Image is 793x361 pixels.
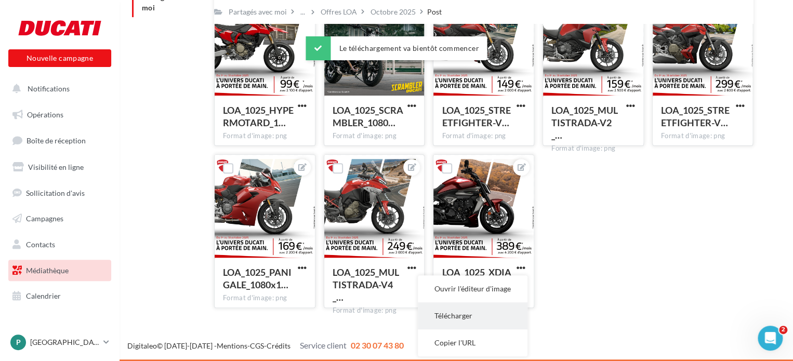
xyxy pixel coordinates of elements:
span: LOA_1025_PANIGALE_1080x1080 [223,266,292,290]
a: Campagnes [6,208,113,230]
span: Contacts [26,240,55,249]
a: Contacts [6,234,113,256]
a: CGS [250,341,264,350]
div: Le téléchargement va bientôt commencer [306,36,487,60]
span: LOA_1025_MULTISTRADA-V2_1080x1080 [551,104,618,141]
span: 02 30 07 43 80 [351,340,404,350]
div: Octobre 2025 [371,7,416,17]
div: Format d'image: png [223,293,307,303]
span: Calendrier [26,291,61,300]
iframe: Intercom live chat [758,326,783,351]
div: Partagés avec moi [229,7,287,17]
span: LOA_1025_SCRAMBLER_1080x1080 [333,104,403,128]
span: LOA_1025_STREETFIGHTER-V2_1080x1080 [442,104,510,128]
button: Copier l'URL [418,329,527,356]
a: Boîte de réception [6,129,113,152]
a: Digitaleo [127,341,157,350]
div: Format d'image: png [333,131,416,141]
span: Médiathèque [26,266,69,275]
span: Notifications [28,84,70,93]
div: Format d'image: png [333,306,416,315]
span: LOA_1025_HYPERMOTARD_1080x1080 [223,104,294,128]
button: Nouvelle campagne [8,49,111,67]
a: P [GEOGRAPHIC_DATA] [8,332,111,352]
a: Médiathèque [6,260,113,282]
div: Format d'image: png [442,131,525,141]
p: [GEOGRAPHIC_DATA] [30,337,99,347]
span: Service client [300,340,347,350]
span: LOA_1025_STREETFIGHTER-V4_1080x1080 [661,104,730,128]
span: Boîte de réception [27,136,86,145]
span: Opérations [27,110,63,119]
button: Télécharger [418,302,527,329]
button: Notifications [6,78,109,100]
a: Sollicitation d'avis [6,182,113,204]
span: Visibilité en ligne [28,163,84,171]
a: Visibilité en ligne [6,156,113,178]
div: ... [298,5,307,19]
span: LOA_1025_MULTISTRADA-V4_1080x1080 [333,266,399,303]
div: Format d'image: png [223,131,307,141]
div: Offres LOA [321,7,357,17]
div: Format d'image: png [551,144,635,153]
div: Format d'image: png [661,131,745,141]
span: © [DATE]-[DATE] - - - [127,341,404,350]
button: Ouvrir l'éditeur d'image [418,275,527,302]
a: Crédits [267,341,290,350]
a: Mentions [217,341,247,350]
div: Post [427,7,442,17]
a: Opérations [6,104,113,126]
span: P [16,337,21,347]
span: LOA_1025_XDIAVEL_1080x1080 [442,266,511,290]
span: 2 [779,326,787,334]
a: Calendrier [6,285,113,307]
span: Campagnes [26,214,63,223]
span: Sollicitation d'avis [26,188,85,197]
